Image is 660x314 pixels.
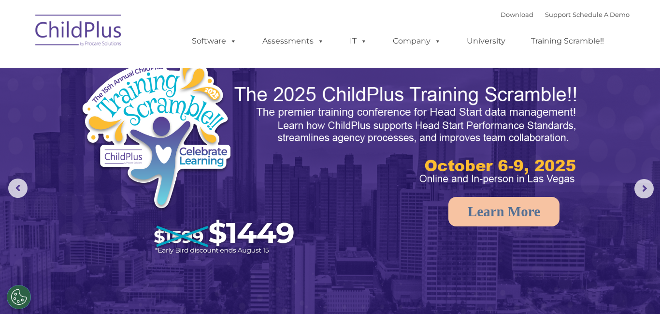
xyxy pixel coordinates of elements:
a: Download [501,11,533,18]
span: Phone number [134,104,175,111]
a: University [457,31,515,51]
font: | [501,11,630,18]
span: Last name [134,64,164,71]
a: Support [545,11,571,18]
a: Software [182,31,246,51]
button: Cookies Settings [7,285,31,309]
a: Schedule A Demo [573,11,630,18]
img: ChildPlus by Procare Solutions [30,8,127,56]
a: Learn More [448,197,560,226]
a: Assessments [253,31,334,51]
a: Company [383,31,451,51]
a: IT [340,31,377,51]
a: Training Scramble!! [521,31,614,51]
